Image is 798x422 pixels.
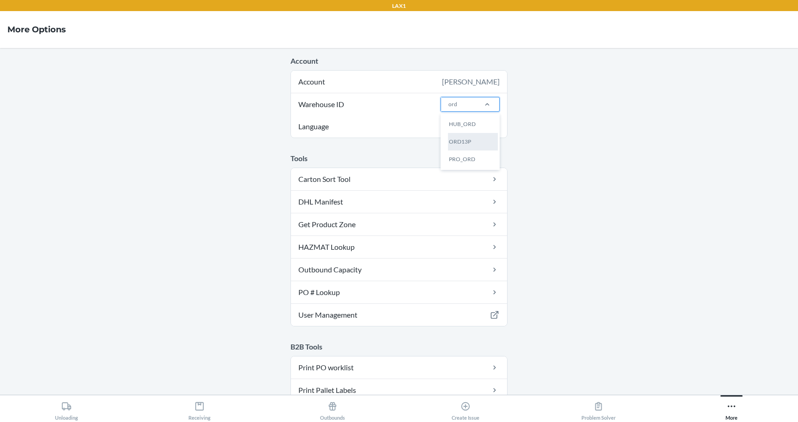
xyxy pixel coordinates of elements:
div: Create Issue [452,398,479,421]
button: Create Issue [399,395,532,421]
a: HAZMAT Lookup [291,236,507,258]
div: More [725,398,738,421]
div: Outbounds [320,398,345,421]
a: Print Pallet Labels [291,379,507,401]
button: More [665,395,798,421]
div: PRO_ORD [448,151,498,168]
a: Print PO worklist [291,356,507,379]
div: HUB_ORD [448,115,498,133]
p: Account [290,55,508,66]
button: Problem Solver [532,395,665,421]
p: LAX1 [392,2,406,10]
div: [PERSON_NAME] [442,76,500,87]
input: Warehouse IDHUB_ORDORD13PPRO_ORD [448,100,458,109]
div: Unloading [55,398,78,421]
a: Outbound Capacity [291,259,507,281]
a: User Management [291,304,507,326]
h4: More Options [7,24,66,36]
button: Outbounds [266,395,399,421]
div: ORD13P [448,133,498,151]
div: Problem Solver [581,398,616,421]
p: Tools [290,153,508,164]
a: PO # Lookup [291,281,507,303]
a: DHL Manifest [291,191,507,213]
div: Account [291,71,507,93]
span: Warehouse ID [297,93,345,115]
button: Receiving [133,395,266,421]
a: Carton Sort Tool [291,168,507,190]
a: Get Product Zone [291,213,507,235]
span: Language [297,115,330,138]
div: Receiving [188,398,211,421]
p: B2B Tools [290,341,508,352]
